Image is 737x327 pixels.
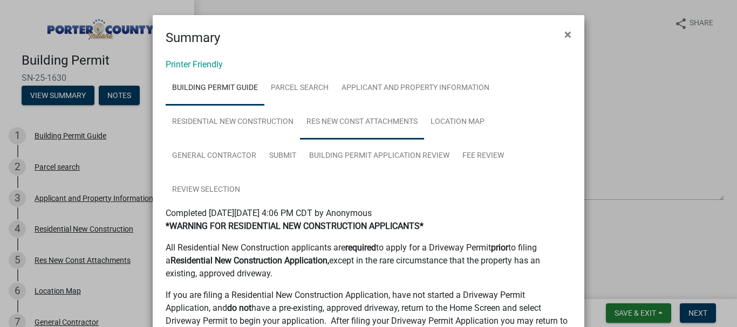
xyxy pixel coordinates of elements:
[166,71,264,106] a: Building Permit Guide
[456,139,510,173] a: Fee Review
[166,173,247,207] a: Review Selection
[264,71,335,106] a: Parcel search
[345,242,376,253] strong: required
[227,303,251,313] strong: do not
[166,59,223,69] a: Printer Friendly
[300,105,424,140] a: Res New Const Attachments
[166,241,571,280] p: All Residential New Construction applicants are to apply for a Driveway Permit to filing a except...
[166,208,372,218] span: Completed [DATE][DATE] 4:06 PM CDT by Anonymous
[303,139,456,173] a: Building Permit Application Review
[556,19,580,50] button: Close
[335,71,496,106] a: Applicant and Property Information
[491,242,508,253] strong: prior
[424,105,491,140] a: Location Map
[166,221,424,231] strong: *WARNING FOR RESIDENTIAL NEW CONSTRUCTION APPLICANTS*
[166,139,263,173] a: General Contractor
[166,28,220,47] h4: Summary
[263,139,303,173] a: Submit
[564,27,571,42] span: ×
[170,255,329,266] strong: Residential New Construction Application,
[166,105,300,140] a: Residential New Construction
